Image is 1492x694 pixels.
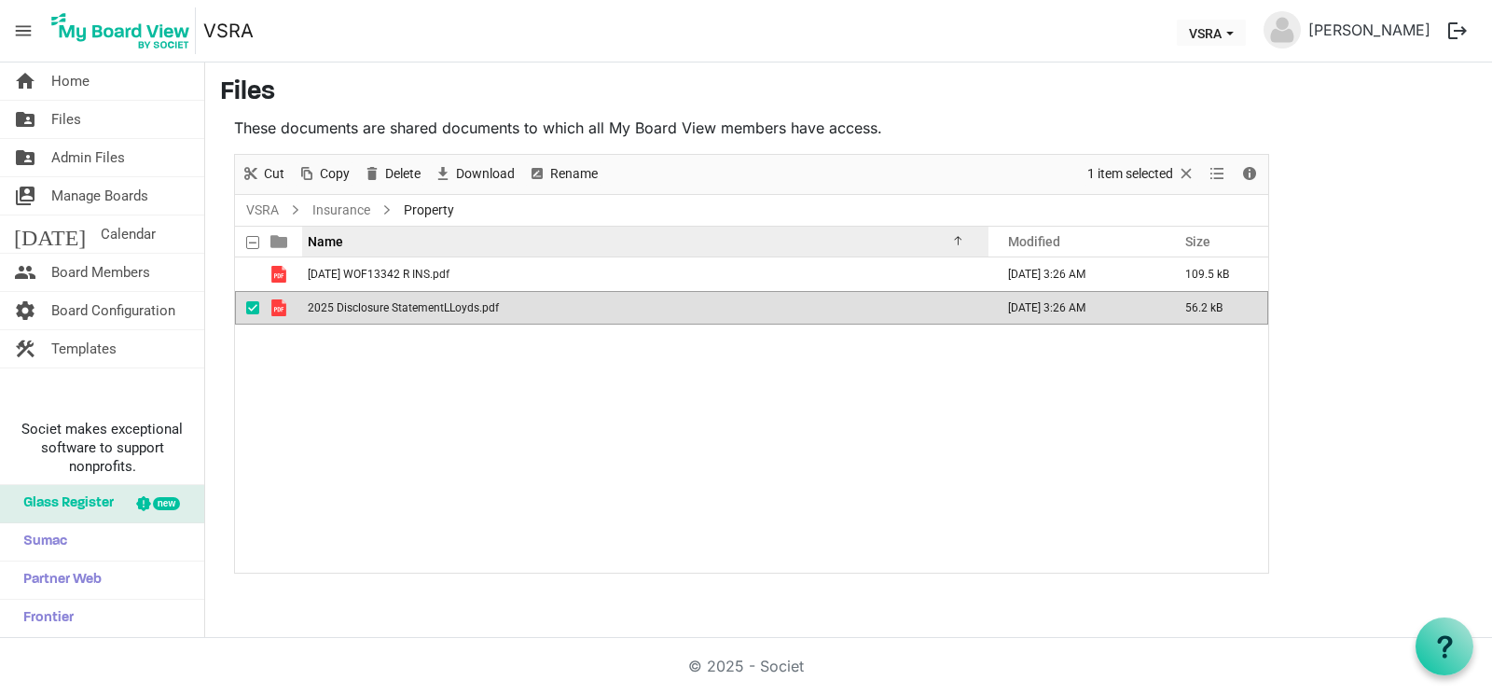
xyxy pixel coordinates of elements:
div: Copy [291,155,356,194]
a: VSRA [203,12,254,49]
span: Templates [51,330,117,368]
button: Selection [1084,162,1199,186]
span: Frontier [14,600,74,637]
button: Download [431,162,518,186]
td: 2025 Disclosure StatementLLoyds.pdf is template cell column header Name [302,291,988,325]
button: Cut [239,162,288,186]
div: Rename [521,155,604,194]
h3: Files [220,77,1477,109]
span: Modified [1008,234,1060,249]
span: [DATE] WOF13342 R INS.pdf [308,268,449,281]
span: Rename [548,162,600,186]
span: Copy [318,162,352,186]
span: Glass Register [14,485,114,522]
span: Societ makes exceptional software to support nonprofits. [8,420,196,476]
span: Property [400,199,458,222]
td: May 30, 2025 3:26 AM column header Modified [988,291,1166,325]
a: VSRA [242,199,283,222]
button: View dropdownbutton [1206,162,1228,186]
div: View [1202,155,1234,194]
button: Details [1237,162,1263,186]
img: no-profile-picture.svg [1264,11,1301,49]
span: Size [1185,234,1210,249]
span: home [14,62,36,100]
span: Download [454,162,517,186]
span: Sumac [14,523,67,561]
td: 109.5 kB is template cell column header Size [1166,257,1268,291]
td: checkbox [235,291,259,325]
span: 1 item selected [1085,162,1175,186]
div: Clear selection [1081,155,1202,194]
td: 56.2 kB is template cell column header Size [1166,291,1268,325]
td: is template cell column header type [259,291,302,325]
button: VSRA dropdownbutton [1177,20,1246,46]
span: folder_shared [14,139,36,176]
div: Download [427,155,521,194]
button: logout [1438,11,1477,50]
span: settings [14,292,36,329]
p: These documents are shared documents to which all My Board View members have access. [234,117,1269,139]
td: 2025 04 22 WOF13342 R INS.pdf is template cell column header Name [302,257,988,291]
span: Board Configuration [51,292,175,329]
button: Delete [360,162,424,186]
span: Manage Boards [51,177,148,215]
button: Rename [525,162,601,186]
span: Calendar [101,215,156,253]
span: switch_account [14,177,36,215]
span: [DATE] [14,215,86,253]
span: 2025 Disclosure StatementLLoyds.pdf [308,301,499,314]
span: people [14,254,36,291]
span: Admin Files [51,139,125,176]
span: Home [51,62,90,100]
span: Board Members [51,254,150,291]
td: is template cell column header type [259,257,302,291]
a: My Board View Logo [46,7,203,54]
span: Partner Web [14,562,102,599]
span: folder_shared [14,101,36,138]
div: Cut [235,155,291,194]
td: checkbox [235,257,259,291]
span: menu [6,13,41,49]
button: Copy [295,162,353,186]
a: © 2025 - Societ [688,657,804,675]
a: Insurance [309,199,374,222]
td: May 30, 2025 3:26 AM column header Modified [988,257,1166,291]
img: My Board View Logo [46,7,196,54]
span: Delete [383,162,422,186]
a: [PERSON_NAME] [1301,11,1438,49]
div: new [153,497,180,510]
div: Details [1234,155,1265,194]
span: Name [308,234,343,249]
span: Files [51,101,81,138]
span: construction [14,330,36,368]
span: Cut [262,162,286,186]
div: Delete [356,155,427,194]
